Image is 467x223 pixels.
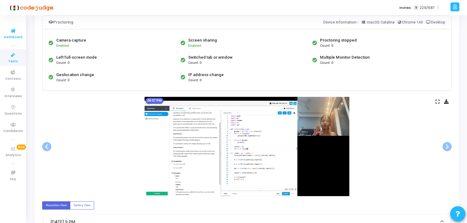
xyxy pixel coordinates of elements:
[320,60,333,66] span: Count: 0
[56,72,94,78] div: Geolocation change
[4,35,22,40] span: Dashboard
[323,19,446,26] div: Device Information:-
[145,98,164,104] mat-chip: 09:57 PM
[320,54,370,60] div: Multiple Monitor Detection
[188,44,201,48] span: Enabled
[56,37,86,43] div: Camera capture
[56,44,69,48] span: Enabled
[438,4,439,11] span: |
[10,177,16,182] span: FAQ
[56,54,97,60] div: Left full-screen mode
[6,153,21,158] span: Analytics
[5,76,21,82] span: Contests
[320,37,357,43] div: Proctoring stopped
[5,94,22,99] span: Interviews
[8,59,18,64] span: Tests
[42,201,70,210] label: Accordion View
[188,54,233,60] div: Switched tab or window
[402,20,423,24] span: Chrome 140
[420,5,435,10] span: 229/687
[188,78,201,83] span: Count: 0
[431,20,445,24] span: Desktop
[3,129,23,134] span: Candidates
[399,5,412,10] label: Invites:
[4,111,22,116] span: Questions
[188,72,224,78] div: IP address change
[70,201,94,210] label: Gallery View
[145,97,349,196] img: screenshot-1758558468869.jpeg
[56,78,69,83] span: Count: 0
[367,20,395,24] span: macOS Catalina
[188,60,201,66] span: Count: 0
[320,43,333,49] span: Count: 0
[56,60,69,66] span: Count: 0
[49,19,73,26] div: Proctoring
[188,37,217,43] div: Screen sharing
[8,2,53,14] img: logo
[17,144,26,150] span: New
[414,5,418,10] span: T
